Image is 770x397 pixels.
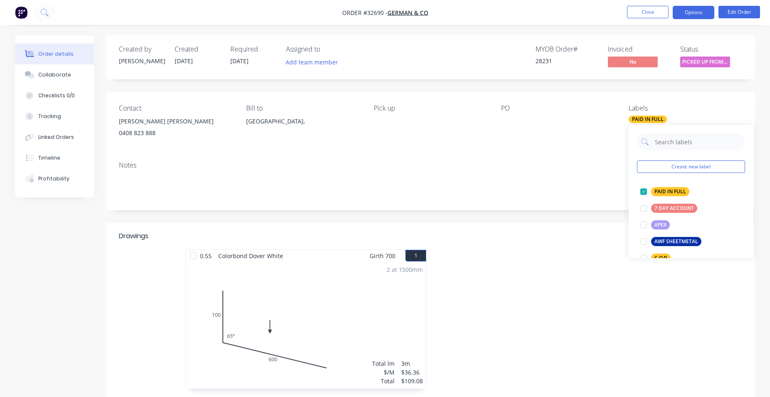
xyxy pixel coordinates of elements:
button: Add team member [286,57,343,68]
input: Search labels [654,133,741,150]
div: Notes [119,161,743,169]
div: Collaborate [38,71,71,79]
div: [PERSON_NAME] [PERSON_NAME]0408 823 888 [119,116,233,142]
div: Pick up [374,104,488,112]
span: Colorbond Dover White [215,250,286,262]
button: Close [627,6,669,18]
span: [DATE] [175,57,193,65]
div: [PERSON_NAME] [PERSON_NAME] [119,116,233,127]
div: PAID IN FULL [651,187,689,196]
span: No [608,57,658,67]
button: Checklists 0/0 [15,85,94,106]
span: PICKED UP FROM ... [680,57,730,67]
div: 7 DAY ACCOUNT [651,204,697,213]
div: Required [230,45,276,53]
button: C.O.D [637,252,674,264]
div: Linked Orders [38,133,74,141]
button: Add team member [281,57,343,68]
button: Linked Orders [15,127,94,148]
div: C.O.D [651,254,671,263]
div: Created by [119,45,165,53]
div: Status [680,45,743,53]
div: [GEOGRAPHIC_DATA], [246,116,360,142]
button: Tracking [15,106,94,127]
button: Timeline [15,148,94,168]
div: Tracking [38,113,61,120]
button: APEX [637,219,673,231]
span: [DATE] [230,57,249,65]
div: Total lm [372,359,395,368]
div: APEX [651,220,670,229]
div: 010060065º2 at 1500mmTotal lm$/MTotal3m$36.36$109.08 [186,262,426,389]
div: 2 at 1500mm [387,265,423,274]
div: Profitability [38,175,69,182]
a: GERMAN & CO [387,9,428,17]
div: $/M [372,368,395,377]
span: 0.55 [197,250,215,262]
div: $36.36 [401,368,423,377]
div: 28231 [536,57,598,65]
button: Profitability [15,168,94,189]
button: PAID IN FULL [637,186,693,197]
div: Created [175,45,220,53]
div: AWF SHEETMETAL [651,237,701,246]
div: PO [501,104,615,112]
button: 1 [405,250,426,261]
div: Checklists 0/0 [38,92,75,99]
button: Create new label [637,160,745,173]
div: 3m [401,359,423,368]
button: Collaborate [15,64,94,85]
button: PICKED UP FROM ... [680,57,730,69]
button: Order details [15,44,94,64]
span: Order #32690 - [342,9,387,17]
div: Order details [38,50,74,58]
div: Invoiced [608,45,670,53]
div: Timeline [38,154,60,162]
img: Factory [15,6,27,19]
div: Labels [629,104,743,112]
button: 7 DAY ACCOUNT [637,202,701,214]
div: Drawings [119,231,148,241]
button: Options [673,6,714,19]
div: Bill to [246,104,360,112]
div: Total [372,377,395,385]
div: Assigned to [286,45,369,53]
div: [PERSON_NAME] [119,57,165,65]
div: [GEOGRAPHIC_DATA], [246,116,360,127]
div: MYOB Order # [536,45,598,53]
div: $109.08 [401,377,423,385]
div: Contact [119,104,233,112]
div: PAID IN FULL [629,116,667,123]
button: AWF SHEETMETAL [637,236,705,247]
div: 0408 823 888 [119,127,233,139]
span: Girth 700 [370,250,395,262]
button: Edit Order [718,6,760,18]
